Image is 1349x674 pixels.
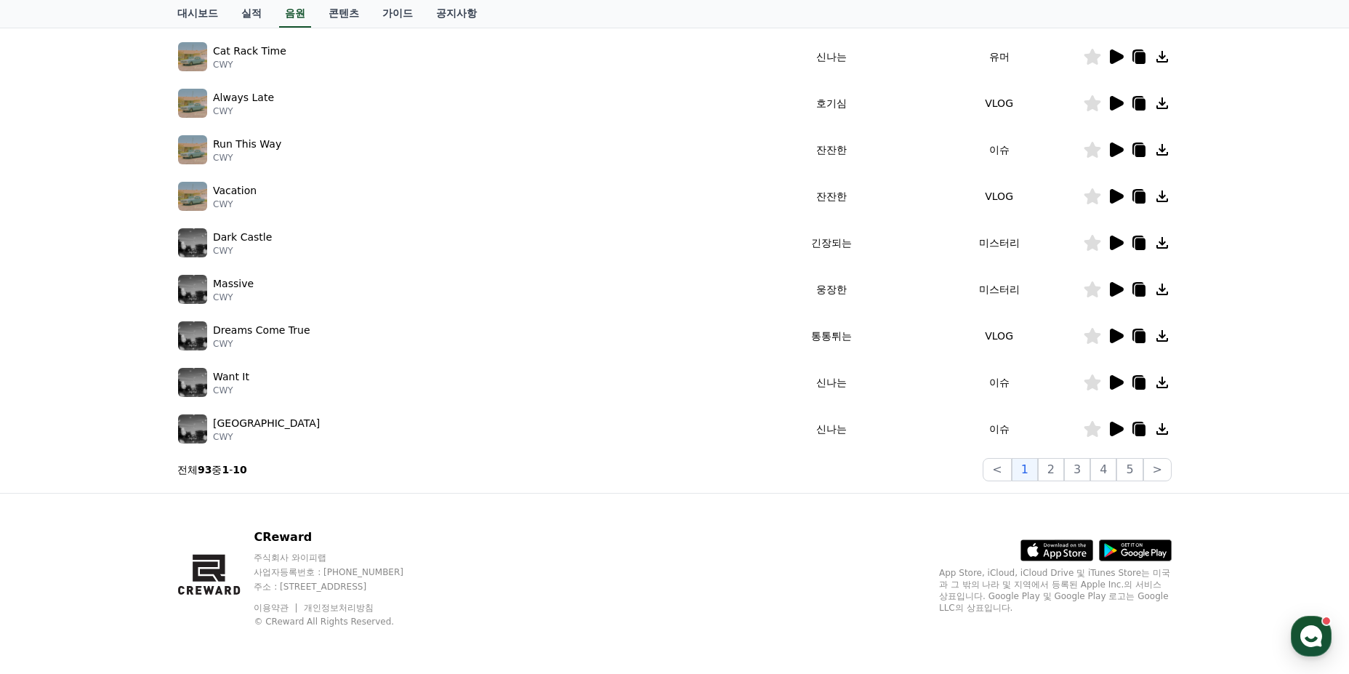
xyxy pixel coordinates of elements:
[1116,458,1143,481] button: 5
[188,461,279,497] a: 설정
[983,458,1011,481] button: <
[747,359,915,406] td: 신나는
[747,33,915,80] td: 신나는
[178,182,207,211] img: music
[254,616,431,627] p: © CReward All Rights Reserved.
[254,529,431,546] p: CReward
[178,228,207,257] img: music
[915,359,1083,406] td: 이슈
[213,338,310,350] p: CWY
[133,484,150,495] span: 대화
[46,483,55,494] span: 홈
[213,183,257,198] p: Vacation
[304,603,374,613] a: 개인정보처리방침
[213,105,274,117] p: CWY
[213,416,320,431] p: [GEOGRAPHIC_DATA]
[178,414,207,444] img: music
[213,245,272,257] p: CWY
[254,581,431,593] p: 주소 : [STREET_ADDRESS]
[915,220,1083,266] td: 미스터리
[178,135,207,164] img: music
[915,127,1083,173] td: 이슈
[915,80,1083,127] td: VLOG
[213,323,310,338] p: Dreams Come True
[1090,458,1116,481] button: 4
[222,464,229,476] strong: 1
[198,464,212,476] strong: 93
[213,230,272,245] p: Dark Castle
[213,44,286,59] p: Cat Rack Time
[213,137,281,152] p: Run This Way
[213,431,320,443] p: CWY
[178,368,207,397] img: music
[213,59,286,71] p: CWY
[915,313,1083,359] td: VLOG
[747,266,915,313] td: 웅장한
[4,461,96,497] a: 홈
[747,80,915,127] td: 호기심
[939,567,1172,614] p: App Store, iCloud, iCloud Drive 및 iTunes Store는 미국과 그 밖의 나라 및 지역에서 등록된 Apple Inc.의 서비스 상표입니다. Goo...
[747,406,915,452] td: 신나는
[915,406,1083,452] td: 이슈
[213,90,274,105] p: Always Late
[213,292,254,303] p: CWY
[915,266,1083,313] td: 미스터리
[1064,458,1090,481] button: 3
[1012,458,1038,481] button: 1
[1143,458,1172,481] button: >
[1038,458,1064,481] button: 2
[233,464,246,476] strong: 10
[747,127,915,173] td: 잔잔한
[96,461,188,497] a: 대화
[254,566,431,578] p: 사업자등록번호 : [PHONE_NUMBER]
[177,462,247,477] p: 전체 중 -
[254,603,299,613] a: 이용약관
[213,276,254,292] p: Massive
[213,198,257,210] p: CWY
[178,275,207,304] img: music
[747,313,915,359] td: 통통튀는
[254,552,431,563] p: 주식회사 와이피랩
[178,321,207,350] img: music
[213,152,281,164] p: CWY
[915,33,1083,80] td: 유머
[178,89,207,118] img: music
[213,385,249,396] p: CWY
[213,369,249,385] p: Want It
[747,173,915,220] td: 잔잔한
[747,220,915,266] td: 긴장되는
[178,42,207,71] img: music
[915,173,1083,220] td: VLOG
[225,483,242,494] span: 설정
